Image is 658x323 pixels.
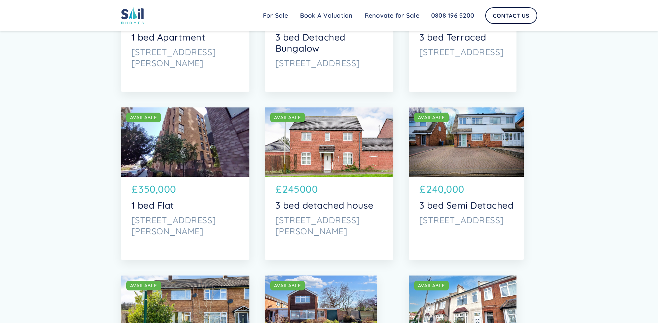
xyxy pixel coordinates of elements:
[426,182,464,197] p: 240,000
[418,114,445,121] div: AVAILABLE
[274,282,301,289] div: AVAILABLE
[274,114,301,121] div: AVAILABLE
[131,182,138,197] p: £
[275,182,282,197] p: £
[131,215,239,237] p: [STREET_ADDRESS][PERSON_NAME]
[130,114,157,121] div: AVAILABLE
[275,200,383,211] p: 3 bed detached house
[121,7,144,24] img: sail home logo colored
[419,32,506,43] p: 3 bed Terraced
[359,9,425,23] a: Renovate for Sale
[131,32,239,43] p: 1 bed Apartment
[425,9,480,23] a: 0808 196 5200
[409,107,524,260] a: AVAILABLE£240,0003 bed Semi Detached[STREET_ADDRESS]
[419,200,514,211] p: 3 bed Semi Detached
[418,282,445,289] div: AVAILABLE
[294,9,359,23] a: Book A Valuation
[275,58,383,69] p: [STREET_ADDRESS]
[121,107,249,260] a: AVAILABLE£350,0001 bed Flat[STREET_ADDRESS][PERSON_NAME]
[275,32,383,54] p: 3 bed Detached Bungalow
[419,182,426,197] p: £
[485,7,537,24] a: Contact Us
[419,46,506,58] p: [STREET_ADDRESS]
[265,107,393,260] a: AVAILABLE£2450003 bed detached house[STREET_ADDRESS][PERSON_NAME]
[419,215,514,226] p: [STREET_ADDRESS]
[257,9,294,23] a: For Sale
[282,182,318,197] p: 245000
[131,200,239,211] p: 1 bed Flat
[131,46,239,69] p: [STREET_ADDRESS][PERSON_NAME]
[130,282,157,289] div: AVAILABLE
[275,215,383,237] p: [STREET_ADDRESS][PERSON_NAME]
[138,182,176,197] p: 350,000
